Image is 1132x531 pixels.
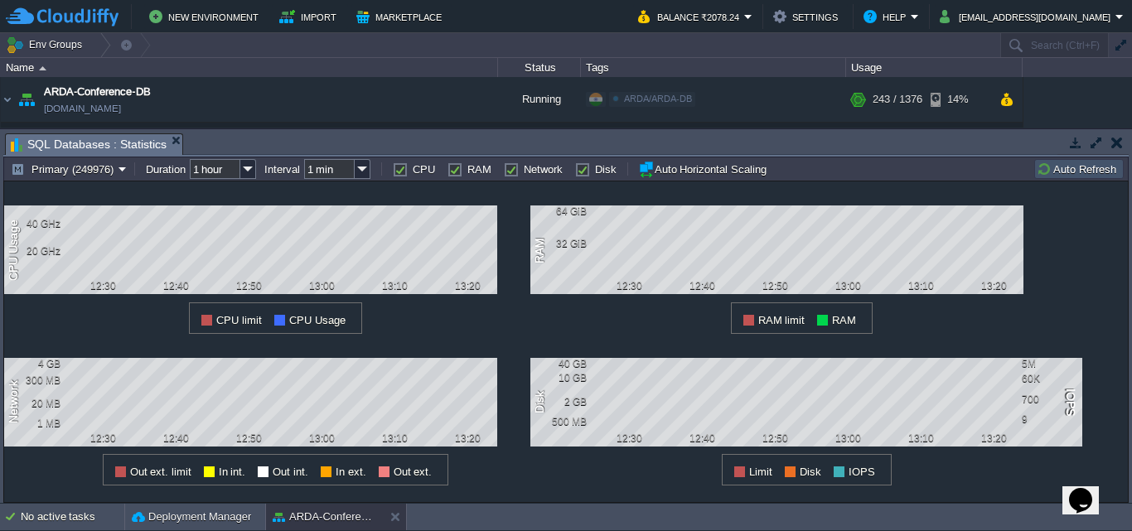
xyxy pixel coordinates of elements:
div: 243 / 1376 [873,77,922,122]
label: RAM [467,163,491,176]
div: 12:50 [755,432,796,444]
span: x 2 [128,126,144,138]
span: Out int. [273,466,308,478]
span: SQL Databases : Statistics [11,134,167,155]
div: Running [498,77,581,122]
div: 32 GiB [533,238,587,249]
div: 12:40 [156,280,197,292]
span: Out ext. [394,466,433,478]
div: 64 GiB [533,205,587,217]
div: 20 GHz [7,245,60,257]
div: 60K [1022,373,1076,384]
div: 13:10 [901,432,942,444]
span: Disk [800,466,821,478]
div: 12:30 [609,432,651,444]
div: 13:00 [828,280,869,292]
div: 13:10 [375,280,416,292]
span: IOPS [849,466,875,478]
div: Tags [582,58,845,77]
button: Env Groups [6,33,88,56]
img: AMDAwAAAACH5BAEAAAAALAAAAAABAAEAAAICRAEAOw== [1,77,14,122]
div: 40 GHz [7,218,60,229]
div: 10 GB [533,372,587,384]
div: 700 [1022,393,1076,405]
button: New Environment [149,7,264,27]
div: 12:30 [83,432,124,444]
img: AMDAwAAAACH5BAEAAAAALAAAAAABAAEAAAICRAEAOw== [15,77,38,122]
div: 12:40 [682,280,723,292]
div: 12:40 [156,432,197,444]
span: SQL Databases [50,125,146,139]
div: 4 GB [7,358,60,369]
button: Auto Refresh [1037,162,1121,176]
div: 40 GB [533,358,587,369]
div: 13:10 [901,280,942,292]
div: 300 MB [7,374,60,386]
button: ARDA-Conference-DB [273,509,377,525]
div: 13:00 [302,432,343,444]
img: AMDAwAAAACH5BAEAAAAALAAAAAABAAEAAAICRAEAOw== [39,66,46,70]
div: 1 MB [7,418,60,429]
span: CPU Usage [289,314,346,326]
div: 25% [931,123,984,156]
span: Out ext. limit [130,466,191,478]
button: Primary (249976) [11,162,119,176]
div: 5M [1022,358,1076,369]
span: In int. [219,466,246,478]
div: CPU Usage [4,218,24,282]
div: IOPS [1058,387,1078,418]
span: Limit [749,466,772,478]
button: Help [864,7,911,27]
span: [DOMAIN_NAME] [44,100,121,117]
div: 13:20 [974,432,1015,444]
div: RAM [530,235,550,264]
a: SQL Databasesx 2 [50,126,146,138]
span: In ext. [336,466,366,478]
button: Import [279,7,341,27]
label: CPU [413,163,435,176]
div: 14% [931,77,984,122]
button: [EMAIL_ADDRESS][DOMAIN_NAME] [940,7,1115,27]
span: RAM [832,314,856,326]
div: 13:20 [974,280,1015,292]
div: 9 [1022,413,1076,425]
div: 12:50 [229,280,270,292]
a: ARDA-Conference-DB [44,84,151,100]
div: 13:00 [302,280,343,292]
div: Network [4,379,24,425]
label: Duration [146,163,186,176]
div: 2 GB [533,396,587,408]
div: 12:30 [83,280,124,292]
img: CloudJiffy [6,7,119,27]
div: 12:50 [229,432,270,444]
div: 13:10 [375,432,416,444]
div: No active tasks [21,504,124,530]
span: ARDA/ARDA-DB [624,94,692,104]
button: Balance ₹2078.24 [638,7,744,27]
label: Interval [264,163,300,176]
div: 12:30 [609,280,651,292]
div: 156 / 1024 [873,123,922,156]
div: 12:40 [682,432,723,444]
button: Auto Horizontal Scaling [638,161,772,177]
div: 13:20 [447,280,489,292]
label: Network [524,163,563,176]
div: Status [499,58,580,77]
button: Marketplace [356,7,447,27]
img: AMDAwAAAACH5BAEAAAAALAAAAAABAAEAAAICRAEAOw== [22,123,46,156]
div: Disk [530,389,550,415]
span: RAM limit [758,314,805,326]
div: 20 MB [7,398,60,409]
div: 13:00 [828,432,869,444]
div: 500 MB [533,416,587,427]
img: AMDAwAAAACH5BAEAAAAALAAAAAABAAEAAAICRAEAOw== [12,123,22,156]
button: Settings [773,7,843,27]
div: Usage [847,58,1022,77]
div: 12:50 [755,280,796,292]
button: Deployment Manager [132,509,251,525]
div: 13:20 [447,432,489,444]
div: Name [2,58,497,77]
iframe: chat widget [1062,465,1115,514]
span: CPU limit [216,314,262,326]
